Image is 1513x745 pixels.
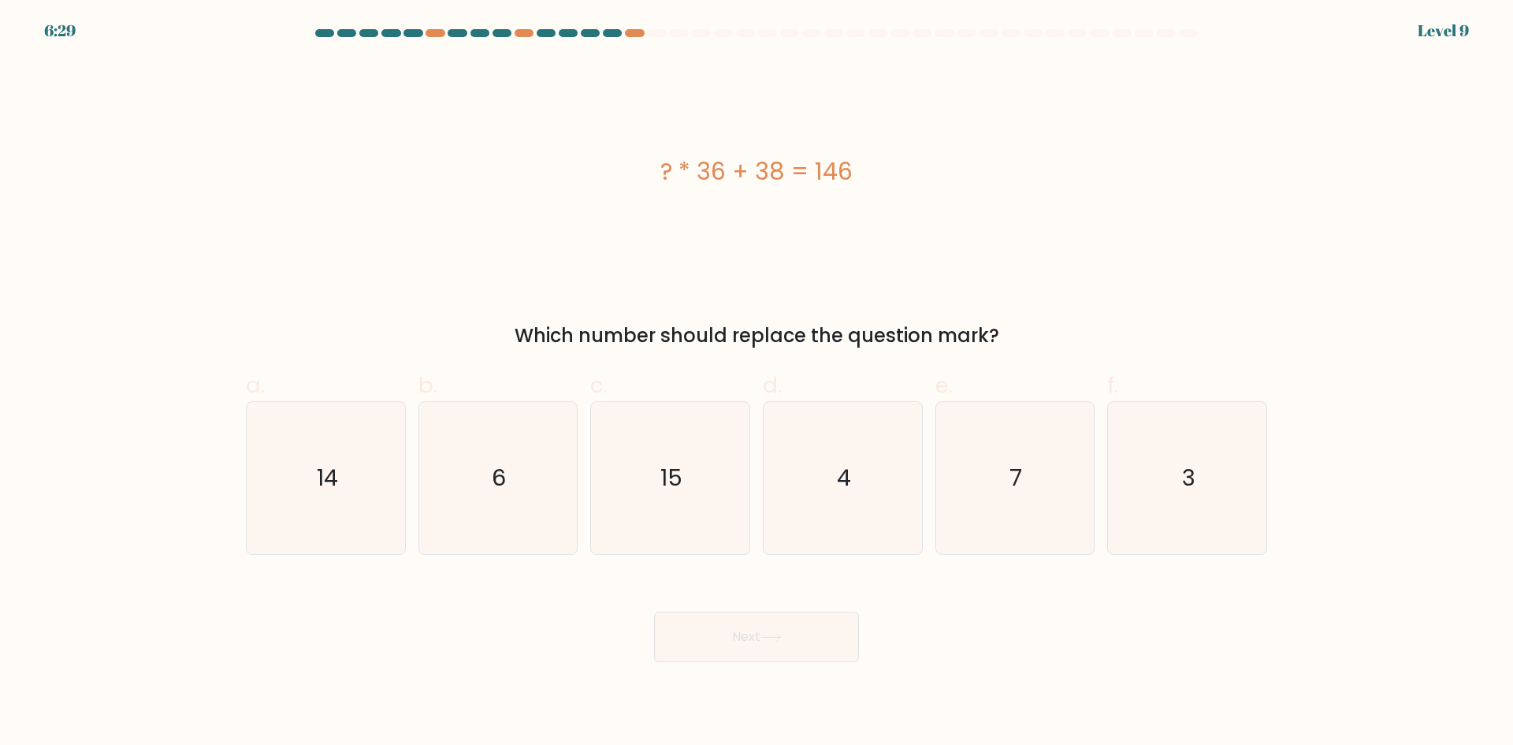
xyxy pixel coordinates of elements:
[1182,462,1195,494] text: 3
[763,370,782,400] span: d.
[418,370,437,400] span: b.
[590,370,608,400] span: c.
[935,370,953,400] span: e.
[246,370,265,400] span: a.
[1107,370,1118,400] span: f.
[1010,462,1023,494] text: 7
[255,322,1258,350] div: Which number should replace the question mark?
[837,462,851,494] text: 4
[661,462,683,494] text: 15
[246,154,1267,189] div: ? * 36 + 38 = 146
[493,462,507,494] text: 6
[317,462,338,494] text: 14
[44,19,76,43] div: 6:29
[654,612,859,662] button: Next
[1418,19,1469,43] div: Level 9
